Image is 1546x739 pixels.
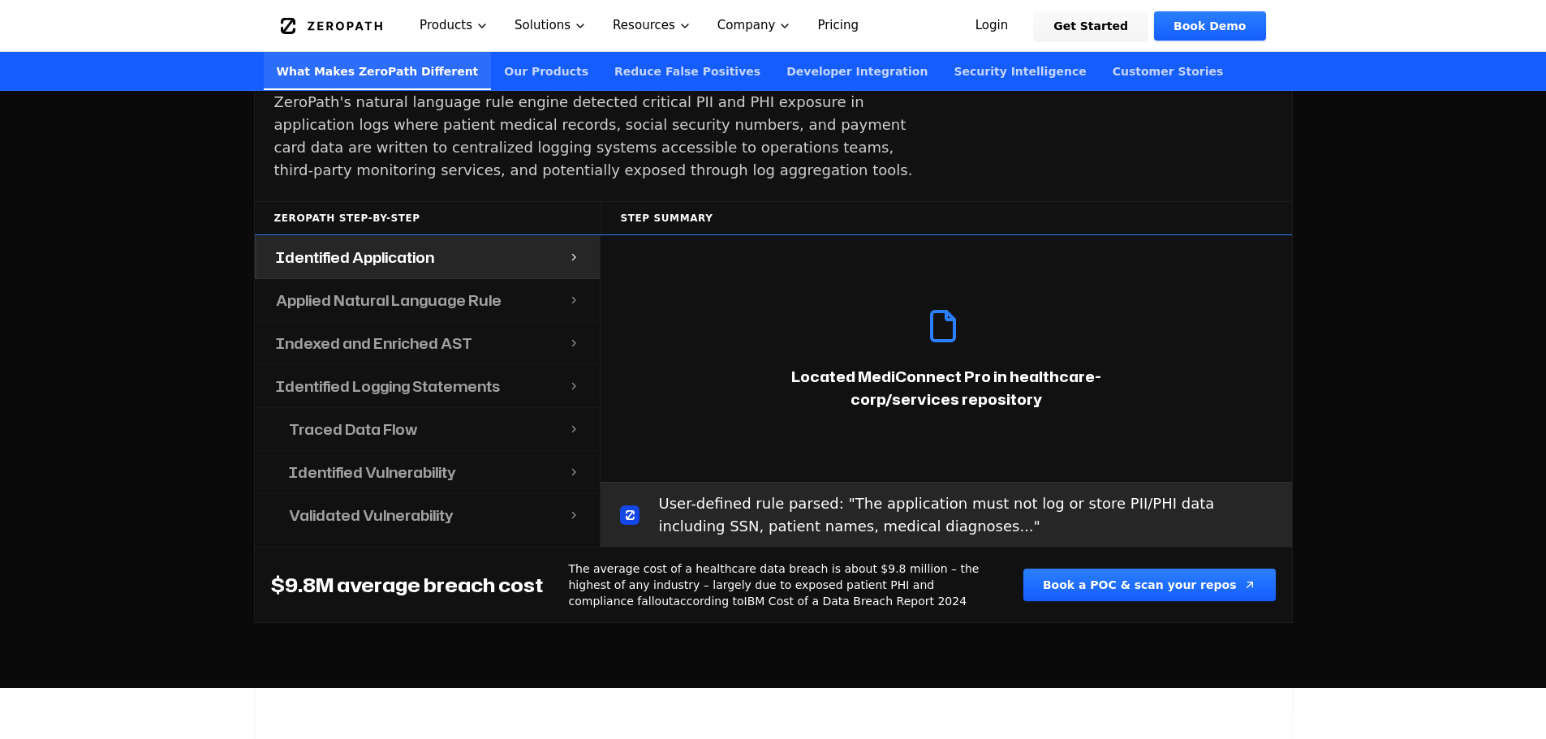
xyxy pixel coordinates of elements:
p: The average cost of a healthcare data breach is about $9.8 million – the highest of any industry ... [569,561,997,609]
a: Security Intelligence [941,52,1099,90]
a: What Makes ZeroPath Different [264,52,492,90]
button: Indexed and Enriched AST [255,322,600,365]
a: Developer Integration [773,52,941,90]
a: Login [956,11,1028,41]
a: Reduce False Positives [601,52,773,90]
button: Identified Application [255,236,600,279]
button: Traced Data Flow [255,408,600,451]
h4: Validated Vulnerability [289,504,454,526]
a: IBM Cost of a Data Breach Report 2024 [744,595,967,608]
a: Our Products [491,52,601,90]
div: ZeroPath Step-by-Step [255,201,601,235]
div: Step Summary [601,201,1292,235]
a: Book Demo [1154,11,1265,41]
button: Applied Natural Language Rule [255,279,600,322]
h4: Identified Logging Statements [276,375,500,397]
h4: Identified Application [276,246,434,269]
h4: Applied Natural Language Rule [276,289,502,311]
h4: Traced Data Flow [289,418,418,440]
div: User-defined rule parsed: "The application must not log or store PII/PHI data including SSN, pati... [601,482,1292,547]
button: Book a POC & scan your repos [1023,569,1276,601]
h4: Identified Vulnerability [289,461,456,483]
button: Identified Vulnerability [255,451,600,494]
h4: Indexed and Enriched AST [276,332,472,354]
button: Identified Logging Statements [255,365,600,408]
h4: $9.8M average breach cost [271,572,543,598]
button: Validated Vulnerability [255,494,600,536]
p: ZeroPath's natural language rule engine detected critical PII and PHI exposure in application log... [274,91,927,182]
p: Located MediConnect Pro in healthcare-corp/services repository [764,365,1128,410]
a: Get Started [1034,11,1148,41]
a: Customer Stories [1100,52,1237,90]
